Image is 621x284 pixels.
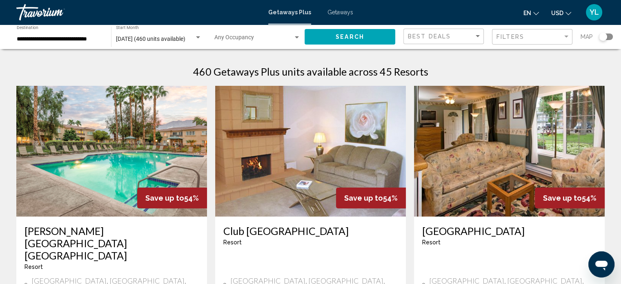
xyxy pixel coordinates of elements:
span: YL [590,8,599,16]
button: Search [305,29,395,44]
a: Travorium [16,4,260,20]
a: Getaways Plus [268,9,311,16]
a: [PERSON_NAME][GEOGRAPHIC_DATA] [GEOGRAPHIC_DATA] [24,225,199,262]
span: Resort [223,239,242,246]
div: 54% [535,188,605,208]
button: User Menu [583,4,605,21]
div: 54% [137,188,207,208]
iframe: Button to launch messaging window [588,251,614,277]
img: 0485I01L.jpg [414,86,605,217]
span: USD [551,10,563,16]
span: Save up to [344,194,383,202]
a: Club [GEOGRAPHIC_DATA] [223,225,398,237]
span: Best Deals [408,33,451,40]
img: 1096I01L.jpg [215,86,406,217]
span: Save up to [543,194,582,202]
span: Search [336,34,364,40]
span: Map [581,31,593,42]
span: Resort [24,264,43,270]
img: D978O01X.jpg [16,86,207,217]
div: 54% [336,188,406,208]
button: Change language [523,7,539,19]
button: Change currency [551,7,571,19]
a: Getaways [327,9,353,16]
span: Resort [422,239,441,246]
button: Filter [492,29,572,45]
a: [GEOGRAPHIC_DATA] [422,225,597,237]
mat-select: Sort by [408,33,481,40]
span: en [523,10,531,16]
h1: 460 Getaways Plus units available across 45 Resorts [193,65,428,78]
span: Save up to [145,194,184,202]
span: [DATE] (460 units available) [116,36,185,42]
span: Filters [496,34,524,40]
